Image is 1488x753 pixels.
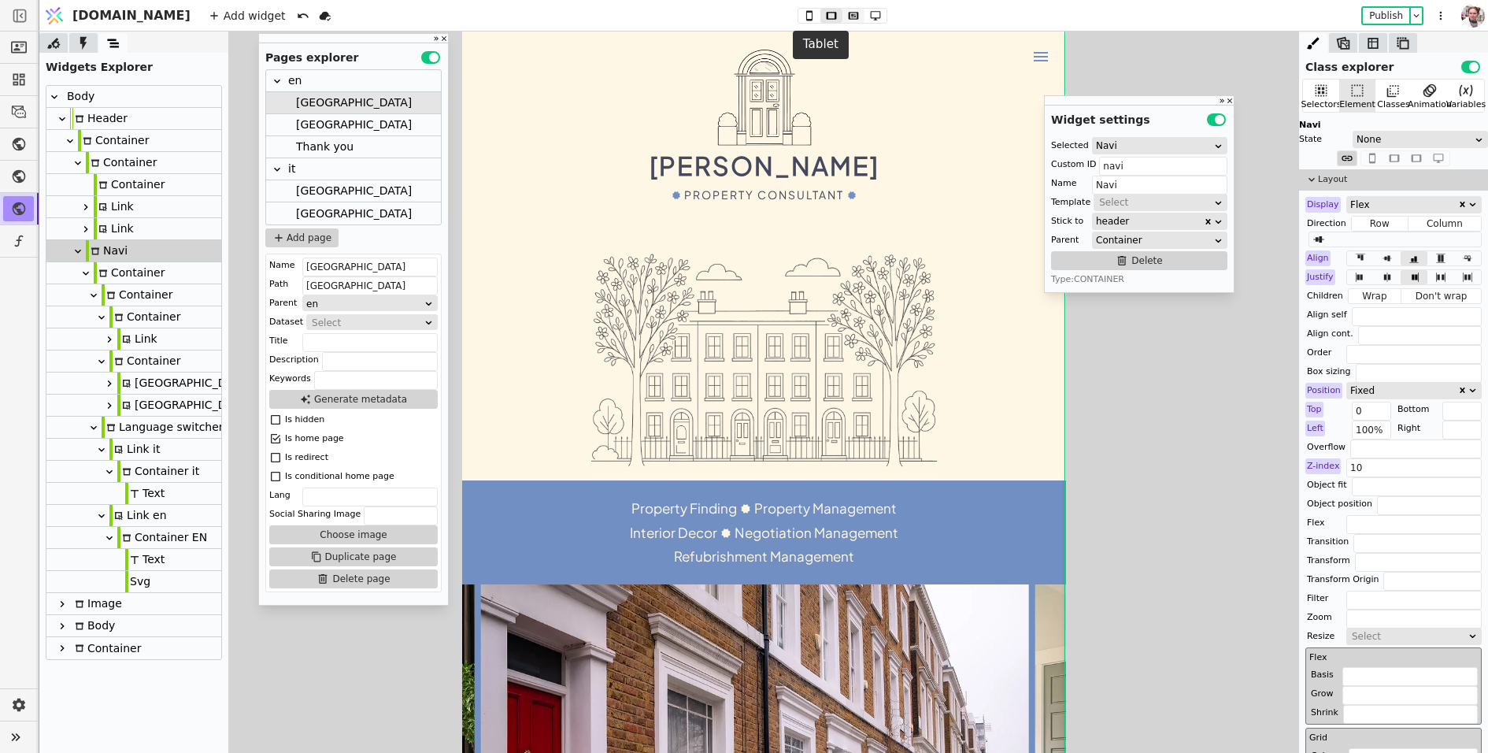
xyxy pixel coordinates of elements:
div: it [288,158,295,180]
div: header [1096,213,1203,229]
div: Selectors [1301,98,1342,112]
div: Type: CONTAINER [1051,273,1227,286]
div: [GEOGRAPHIC_DATA] [117,373,250,394]
div: Text [46,549,221,571]
div: Widget settings [1045,106,1234,128]
div: Text [125,549,165,570]
div: Transform Origin [1305,572,1380,588]
img: Logo [43,1,66,31]
div: Link en [109,505,167,526]
div: en [288,70,302,91]
div: Parent [1051,232,1079,248]
div: Link en [46,505,221,527]
div: Keywords [269,371,311,387]
div: Transition [1305,534,1350,550]
div: [GEOGRAPHIC_DATA] [296,114,412,135]
div: Is hidden [285,412,324,428]
div: Classes [1377,98,1409,112]
div: Flex [1350,197,1457,213]
div: Container [46,351,221,373]
div: Link it [46,439,221,461]
div: State [1299,132,1322,147]
div: Filter [1305,591,1330,606]
div: Link [94,218,134,239]
div: Header [46,108,221,130]
div: Body [46,86,221,108]
div: Navi [86,240,128,262]
button: Delete [1051,251,1227,270]
div: Basis [1309,667,1335,683]
button: Don't wrap [1401,288,1481,304]
div: Container [70,637,141,659]
div: Path [269,276,288,292]
div: Parent [269,295,297,311]
div: Name [1051,176,1076,191]
button: Choose image [269,525,438,544]
div: Animation [1408,98,1452,112]
div: Container [46,306,221,328]
div: Container [86,152,157,173]
div: Container [109,351,180,372]
div: Thank you [266,136,441,158]
div: Align cont. [1305,326,1355,342]
div: Container [109,306,180,328]
div: [GEOGRAPHIC_DATA] [266,180,441,202]
button: Generate metadata [269,390,438,409]
div: Link it [109,439,161,460]
div: Link [117,328,157,350]
div: Add widget [205,6,291,25]
div: Is home page [285,431,344,447]
div: Navi [1096,138,1213,154]
div: Container [94,174,165,195]
div: Link [46,218,221,240]
div: Svg [125,571,150,592]
div: Box sizing [1305,364,1353,380]
div: Container [46,152,221,174]
div: Align [1305,250,1331,266]
div: Left [1305,421,1325,436]
button: Delete page [269,569,438,588]
div: Top [1305,402,1323,417]
div: Container [46,637,221,659]
div: Header [70,108,128,129]
div: Is conditional home page [285,469,394,484]
div: Order [1305,345,1333,361]
h4: Flex [1309,651,1478,665]
div: Description [269,352,319,368]
div: Object fit [1305,477,1349,493]
div: Navi [1299,119,1488,132]
div: Select [312,315,422,331]
div: Body [46,615,221,637]
div: [GEOGRAPHIC_DATA] [46,373,221,395]
h4: Grid [1309,732,1478,745]
div: Resize [1305,629,1336,644]
span: Layout [1318,173,1482,187]
div: en [266,70,441,92]
div: Container [46,284,221,306]
img: 1611404642663-DSC_1169-po-%D1%81cropped.jpg [1461,2,1485,30]
div: Bottom [1396,402,1431,417]
div: Pages explorer [259,43,448,66]
div: Variables [1446,98,1486,112]
div: Display [1305,197,1341,213]
div: Widgets Explorer [39,53,228,76]
div: Language switcher [102,417,224,438]
div: Overflow [1305,440,1347,455]
button: Publish [1363,8,1409,24]
div: Children [1305,288,1345,304]
button: Wrap [1349,288,1401,304]
div: Container it [117,461,199,482]
button: Row [1352,216,1408,232]
div: Container [46,262,221,284]
div: Class explorer [1299,53,1488,76]
div: en [306,296,424,310]
button: Duplicate page [269,547,438,566]
div: Container EN [46,527,221,549]
div: Container [46,130,221,152]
